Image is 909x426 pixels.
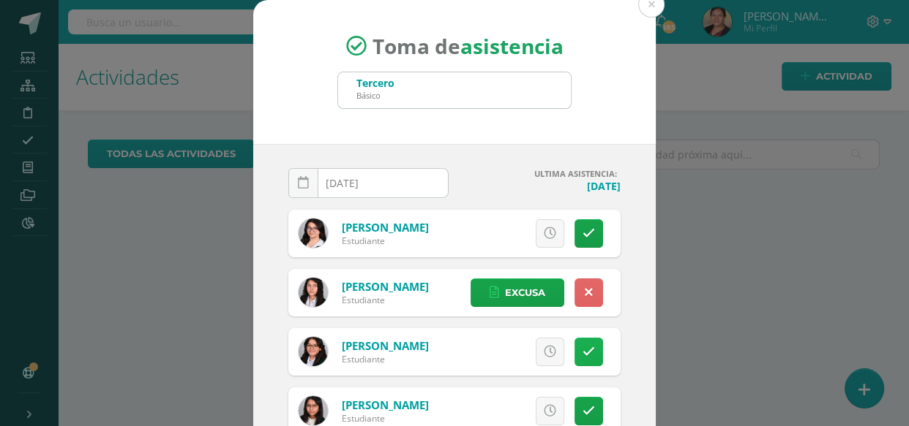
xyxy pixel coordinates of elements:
div: Tercero [356,76,394,90]
h4: ULTIMA ASISTENCIA: [460,168,621,179]
div: Básico [356,90,394,101]
img: 6cfe7efbf579bfbd5bce670ca32aeac8.png [299,218,328,248]
a: Excusa [471,278,564,307]
img: 125e3fb6064a62c2eea2b3b578e9a6ca.png [299,396,328,425]
span: Toma de [373,32,564,60]
a: [PERSON_NAME] [342,338,429,353]
div: Estudiante [342,412,429,425]
h4: [DATE] [460,179,621,193]
a: [PERSON_NAME] [342,279,429,294]
input: Fecha de Inasistencia [289,169,448,197]
input: Busca un grado o sección aquí... [338,72,571,108]
div: Estudiante [342,294,429,306]
div: Estudiante [342,353,429,365]
a: [PERSON_NAME] [342,398,429,412]
a: [PERSON_NAME] [342,220,429,235]
strong: asistencia [460,32,564,60]
img: 5dd276dfef16cc2a308efbf1286879b8.png [299,278,328,307]
div: Estudiante [342,235,429,247]
img: f4430f713ce78940dca4621e7d11bc53.png [299,337,328,366]
span: Excusa [505,279,545,306]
